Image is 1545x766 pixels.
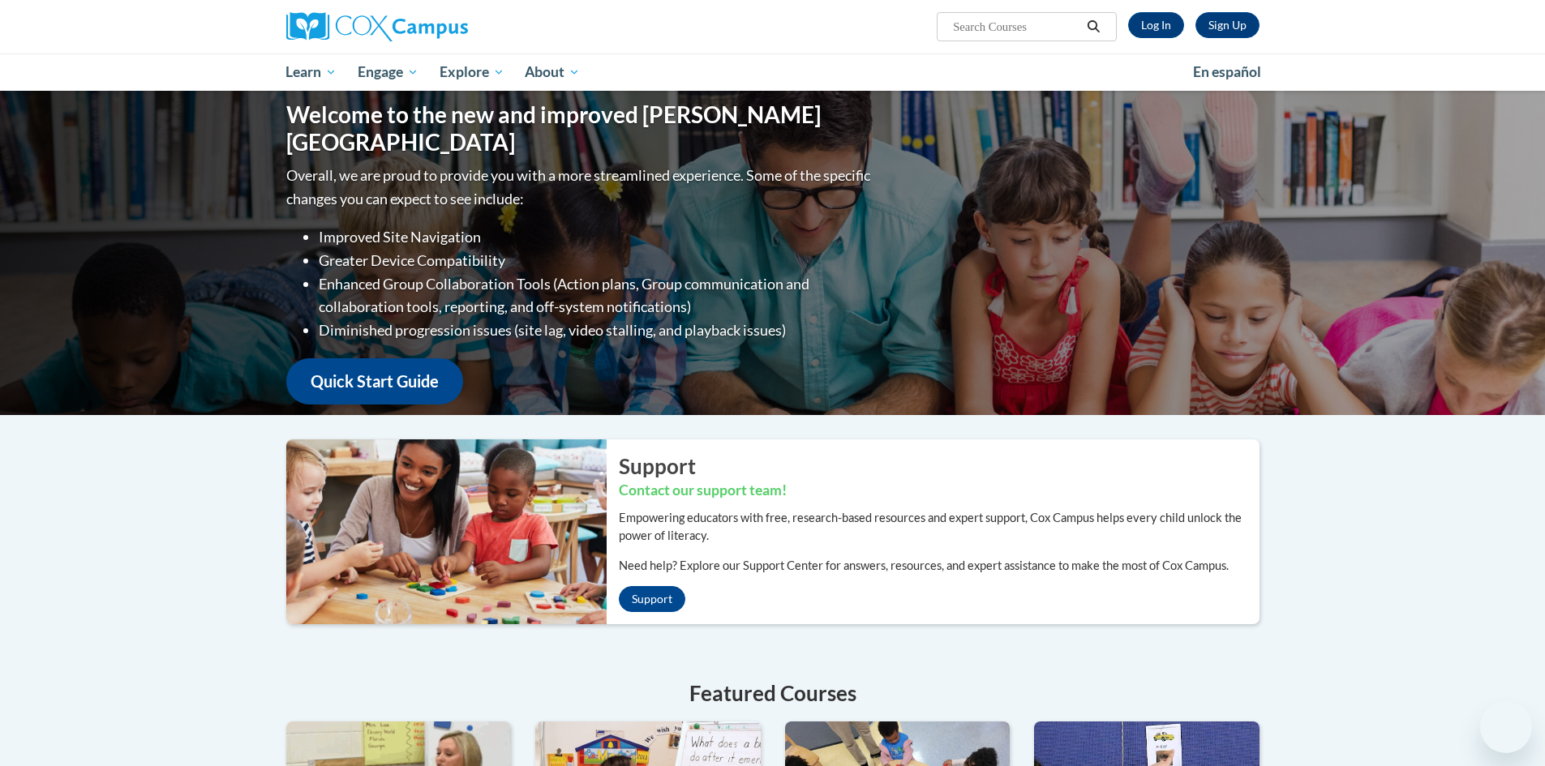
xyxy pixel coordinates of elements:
[619,557,1260,575] p: Need help? Explore our Support Center for answers, resources, and expert assistance to make the m...
[1195,12,1260,38] a: Register
[619,509,1260,545] p: Empowering educators with free, research-based resources and expert support, Cox Campus helps eve...
[440,62,504,82] span: Explore
[286,12,594,41] a: Cox Campus
[1480,701,1532,753] iframe: Button to launch messaging window
[274,439,607,624] img: ...
[1182,55,1272,89] a: En español
[276,53,348,91] a: Learn
[951,17,1081,36] input: Search Courses
[525,62,580,82] span: About
[358,62,418,82] span: Engage
[319,272,874,319] li: Enhanced Group Collaboration Tools (Action plans, Group communication and collaboration tools, re...
[619,451,1260,481] h2: Support
[319,319,874,342] li: Diminished progression issues (site lag, video stalling, and playback issues)
[286,678,1260,709] h4: Featured Courses
[619,481,1260,501] h3: Contact our support team!
[319,225,874,249] li: Improved Site Navigation
[1081,17,1105,36] button: Search
[347,53,429,91] a: Engage
[1193,63,1261,80] span: En español
[286,12,468,41] img: Cox Campus
[319,249,874,272] li: Greater Device Compatibility
[514,53,590,91] a: About
[286,358,463,404] a: Quick Start Guide
[286,164,874,211] p: Overall, we are proud to provide you with a more streamlined experience. Some of the specific cha...
[619,586,685,612] a: Support
[1128,12,1184,38] a: Log In
[285,62,337,82] span: Learn
[429,53,515,91] a: Explore
[286,101,874,156] h1: Welcome to the new and improved [PERSON_NAME][GEOGRAPHIC_DATA]
[262,53,1284,91] div: Main menu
